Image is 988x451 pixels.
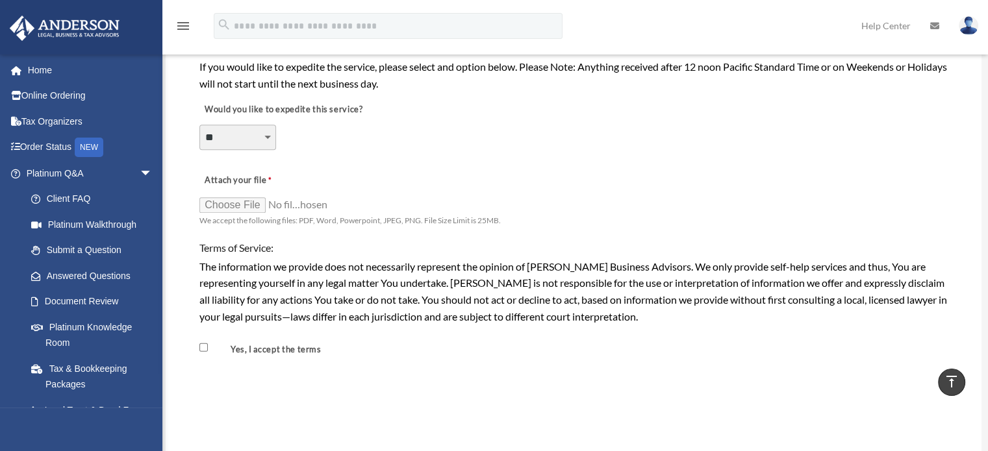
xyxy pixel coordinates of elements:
a: vertical_align_top [938,369,965,396]
a: Client FAQ [18,186,172,212]
a: Platinum Knowledge Room [18,314,172,356]
h4: Terms of Service: [199,241,948,255]
a: menu [175,23,191,34]
label: Attach your file [199,171,329,189]
iframe: reCAPTCHA [202,389,399,439]
span: We accept the following files: PDF, Word, Powerpoint, JPEG, PNG. File Size Limit is 25MB. [199,215,501,225]
a: Tax Organizers [9,108,172,134]
div: NEW [75,138,103,157]
a: Online Ordering [9,83,172,109]
i: search [217,18,231,32]
label: Would you like to expedite this service? [199,101,366,119]
a: Land Trust & Deed Forum [18,397,172,423]
i: menu [175,18,191,34]
img: User Pic [959,16,978,35]
a: Answered Questions [18,263,172,289]
a: Home [9,57,172,83]
div: The information we provide does not necessarily represent the opinion of [PERSON_NAME] Business A... [199,258,948,324]
a: Platinum Walkthrough [18,212,172,238]
a: Submit a Question [18,238,172,263]
div: If you would like to expedite the service, please select and option below. Please Note: Anything ... [199,58,948,91]
label: Yes, I accept the terms [210,344,326,356]
a: Order StatusNEW [9,134,172,161]
a: Document Review [18,289,166,315]
i: vertical_align_top [944,374,959,389]
a: Platinum Q&Aarrow_drop_down [9,160,172,186]
img: Anderson Advisors Platinum Portal [6,16,123,41]
a: Tax & Bookkeeping Packages [18,356,172,397]
span: arrow_drop_down [140,160,166,187]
